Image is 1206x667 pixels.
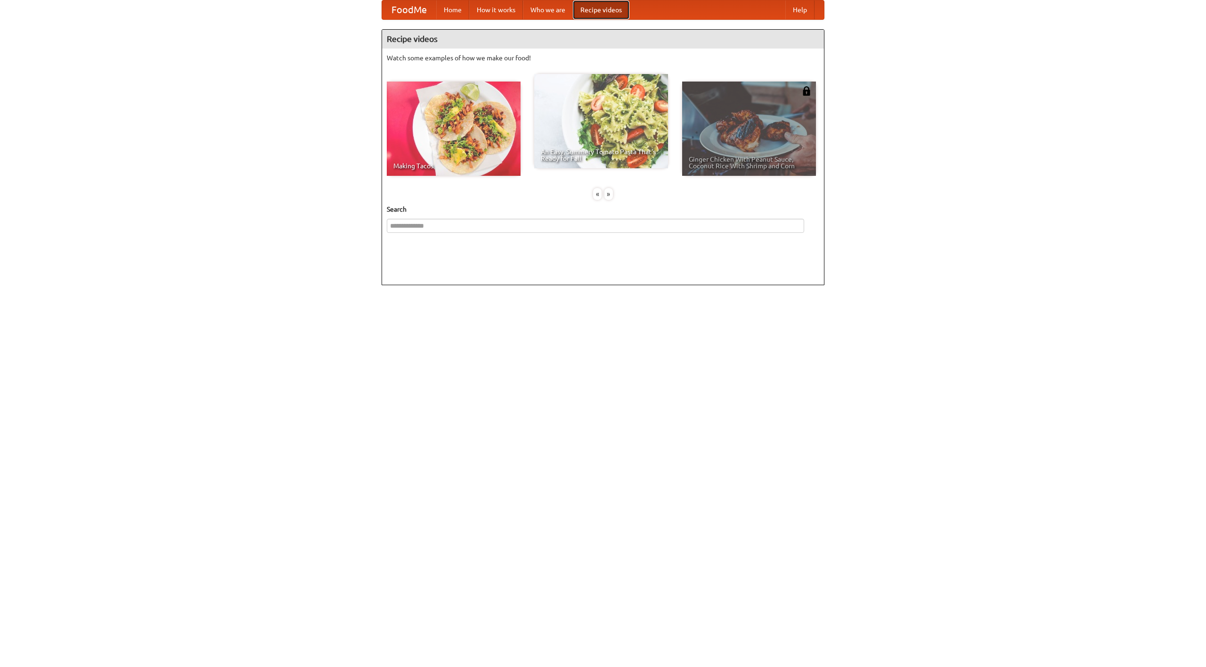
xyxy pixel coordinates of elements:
a: Who we are [523,0,573,19]
h5: Search [387,205,819,214]
a: Home [436,0,469,19]
span: Making Tacos [393,163,514,169]
a: An Easy, Summery Tomato Pasta That's Ready for Fall [534,74,668,168]
a: How it works [469,0,523,19]
p: Watch some examples of how we make our food! [387,53,819,63]
a: Recipe videos [573,0,629,19]
a: Making Tacos [387,82,521,176]
a: FoodMe [382,0,436,19]
a: Help [785,0,815,19]
div: » [604,188,613,200]
img: 483408.png [802,86,811,96]
h4: Recipe videos [382,30,824,49]
div: « [593,188,602,200]
span: An Easy, Summery Tomato Pasta That's Ready for Fall [541,148,661,162]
